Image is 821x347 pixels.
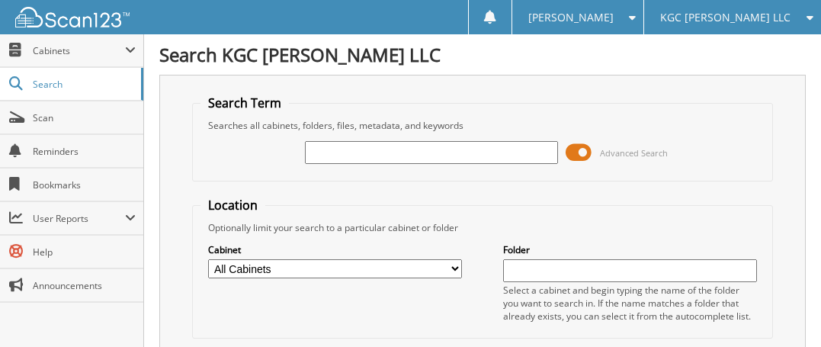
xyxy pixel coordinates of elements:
[200,119,764,132] div: Searches all cabinets, folders, files, metadata, and keywords
[33,78,133,91] span: Search
[15,7,130,27] img: scan123-logo-white.svg
[200,221,764,234] div: Optionally limit your search to a particular cabinet or folder
[200,197,265,214] legend: Location
[33,111,136,124] span: Scan
[600,147,668,159] span: Advanced Search
[503,284,757,323] div: Select a cabinet and begin typing the name of the folder you want to search in. If the name match...
[159,42,806,67] h1: Search KGC [PERSON_NAME] LLC
[33,246,136,259] span: Help
[208,243,462,256] label: Cabinet
[33,145,136,158] span: Reminders
[33,212,125,225] span: User Reports
[33,178,136,191] span: Bookmarks
[528,13,614,22] span: [PERSON_NAME]
[660,13,791,22] span: KGC [PERSON_NAME] LLC
[200,95,289,111] legend: Search Term
[33,279,136,292] span: Announcements
[745,274,821,347] iframe: Chat Widget
[503,243,757,256] label: Folder
[33,44,125,57] span: Cabinets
